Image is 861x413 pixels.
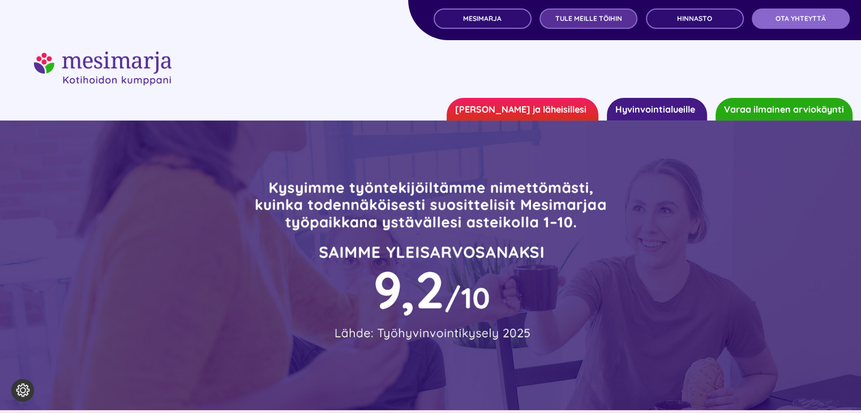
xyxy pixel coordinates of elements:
[34,50,172,64] a: mesimarjasi
[555,15,622,23] span: TULE MEILLE TÖIHIN
[646,8,744,29] a: Hinnasto
[776,15,826,23] span: OTA YHTEYTTÄ
[539,8,637,29] a: TULE MEILLE TÖIHIN
[716,98,853,121] a: Varaa ilmainen arviokäynti
[434,8,532,29] a: MESIMARJA
[752,8,850,29] a: OTA YHTEYTTÄ
[463,15,502,23] span: MESIMARJA
[677,15,712,23] span: Hinnasto
[607,98,707,121] a: Hyvinvointialueille
[447,98,598,121] a: [PERSON_NAME] ja läheisillesi
[11,379,34,402] button: Evästeasetukset
[34,51,172,85] img: Mesimarjasi Kotihoidon kumppani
